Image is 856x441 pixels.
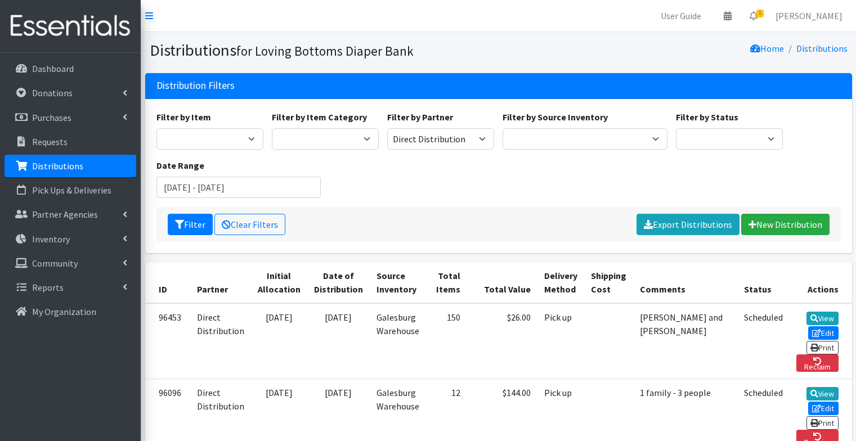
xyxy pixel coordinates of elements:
h3: Distribution Filters [156,80,235,92]
a: Donations [5,82,136,104]
input: January 1, 2011 - December 31, 2011 [156,177,321,198]
a: Purchases [5,106,136,129]
span: 1 [756,10,764,17]
img: HumanEssentials [5,7,136,45]
a: Inventory [5,228,136,250]
td: Pick up [537,303,584,379]
a: Clear Filters [214,214,285,235]
h1: Distributions [150,40,495,60]
p: Pick Ups & Deliveries [32,184,111,196]
a: Distributions [5,155,136,177]
a: Community [5,252,136,274]
small: for Loving Bottoms Diaper Bank [236,43,414,59]
a: [PERSON_NAME] [767,4,851,27]
a: My Organization [5,300,136,323]
td: [DATE] [251,303,307,379]
a: Print [806,416,839,430]
td: [PERSON_NAME] and [PERSON_NAME] [633,303,737,379]
td: Scheduled [737,303,790,379]
a: Distributions [796,43,848,54]
p: Partner Agencies [32,209,98,220]
button: Filter [168,214,213,235]
th: Actions [790,262,852,303]
td: 150 [426,303,467,379]
p: My Organization [32,306,96,317]
label: Filter by Source Inventory [503,110,608,124]
th: Total Value [467,262,537,303]
a: 1 [741,4,767,27]
a: View [806,312,839,325]
label: Filter by Item Category [272,110,367,124]
a: Export Distributions [637,214,740,235]
a: Home [750,43,784,54]
td: $26.00 [467,303,537,379]
p: Inventory [32,233,70,245]
th: Date of Distribution [307,262,370,303]
p: Requests [32,136,68,147]
p: Reports [32,282,64,293]
a: Reports [5,276,136,299]
label: Filter by Partner [387,110,453,124]
a: View [806,387,839,400]
a: Edit [808,402,839,415]
th: Partner [190,262,251,303]
a: Requests [5,130,136,153]
th: Delivery Method [537,262,584,303]
label: Date Range [156,159,204,172]
th: Shipping Cost [584,262,633,303]
td: 96453 [145,303,190,379]
a: Edit [808,326,839,340]
a: Print [806,341,839,354]
th: Source Inventory [370,262,426,303]
a: User Guide [652,4,710,27]
th: Comments [633,262,737,303]
label: Filter by Item [156,110,211,124]
th: Total Items [426,262,467,303]
td: [DATE] [307,303,370,379]
a: Partner Agencies [5,203,136,226]
a: Dashboard [5,57,136,80]
p: Community [32,258,78,269]
p: Distributions [32,160,83,172]
p: Dashboard [32,63,74,74]
a: Reclaim [796,354,839,372]
p: Purchases [32,112,71,123]
th: Initial Allocation [251,262,307,303]
th: ID [145,262,190,303]
a: New Distribution [741,214,830,235]
a: Pick Ups & Deliveries [5,179,136,201]
p: Donations [32,87,73,98]
label: Filter by Status [676,110,738,124]
th: Status [737,262,790,303]
td: Galesburg Warehouse [370,303,426,379]
td: Direct Distribution [190,303,251,379]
